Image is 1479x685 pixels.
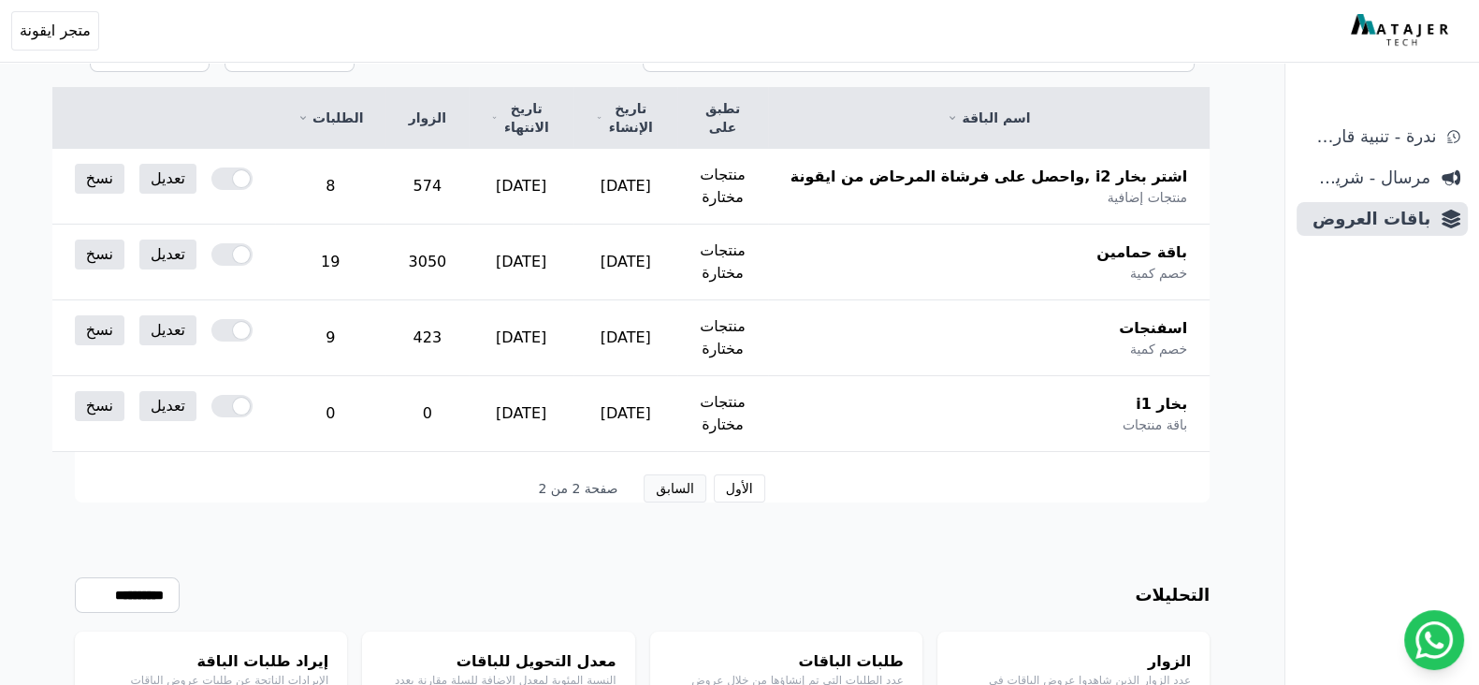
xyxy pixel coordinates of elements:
[75,391,124,421] a: نسخ
[677,376,768,452] td: منتجات مختارة
[275,376,385,452] td: 0
[381,650,616,673] h4: معدل التحويل للباقات
[75,240,124,270] a: نسخ
[139,315,196,345] a: تعديل
[11,11,99,51] button: متجر ايقونة
[297,109,363,127] a: الطلبات
[20,20,91,42] span: متجر ايقونة
[385,225,469,300] td: 3050
[527,479,629,498] span: صفحة 2 من 2
[1123,415,1187,434] span: باقة منتجات
[275,149,385,225] td: 8
[491,99,551,137] a: تاريخ الانتهاء
[139,240,196,270] a: تعديل
[275,225,385,300] td: 19
[385,149,469,225] td: 574
[94,650,328,673] h4: إيراد طلبات الباقة
[790,109,1187,127] a: اسم الباقة
[714,474,765,503] button: الأول
[469,225,573,300] td: [DATE]
[677,300,768,376] td: منتجات مختارة
[669,650,904,673] h4: طلبات الباقات
[956,650,1191,673] h4: الزوار
[385,88,469,149] th: الزوار
[1108,188,1187,207] span: منتجات إضافية
[1351,14,1453,48] img: MatajerTech Logo
[573,225,677,300] td: [DATE]
[1136,393,1187,415] span: بخار i1
[1304,206,1430,232] span: باقات العروض
[1135,582,1210,608] h3: التحليلات
[1304,124,1436,150] span: ندرة - تنبية قارب علي النفاذ
[596,99,655,137] a: تاريخ الإنشاء
[1130,340,1187,358] span: خصم كمية
[469,300,573,376] td: [DATE]
[677,149,768,225] td: منتجات مختارة
[573,300,677,376] td: [DATE]
[573,149,677,225] td: [DATE]
[385,300,469,376] td: 423
[790,166,1187,188] span: اشتر بخار i2 ,واحصل على فرشاة المرحاض من ايقونة
[573,376,677,452] td: [DATE]
[1130,264,1187,283] span: خصم كمية
[1096,241,1187,264] span: باقة حمامين
[644,474,705,503] button: السابق
[469,149,573,225] td: [DATE]
[385,376,469,452] td: 0
[1119,317,1187,340] span: اسفنجات
[139,164,196,194] a: تعديل
[139,391,196,421] a: تعديل
[677,225,768,300] td: منتجات مختارة
[677,88,768,149] th: تطبق على
[75,164,124,194] a: نسخ
[469,376,573,452] td: [DATE]
[275,300,385,376] td: 9
[75,315,124,345] a: نسخ
[1304,165,1430,191] span: مرسال - شريط دعاية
